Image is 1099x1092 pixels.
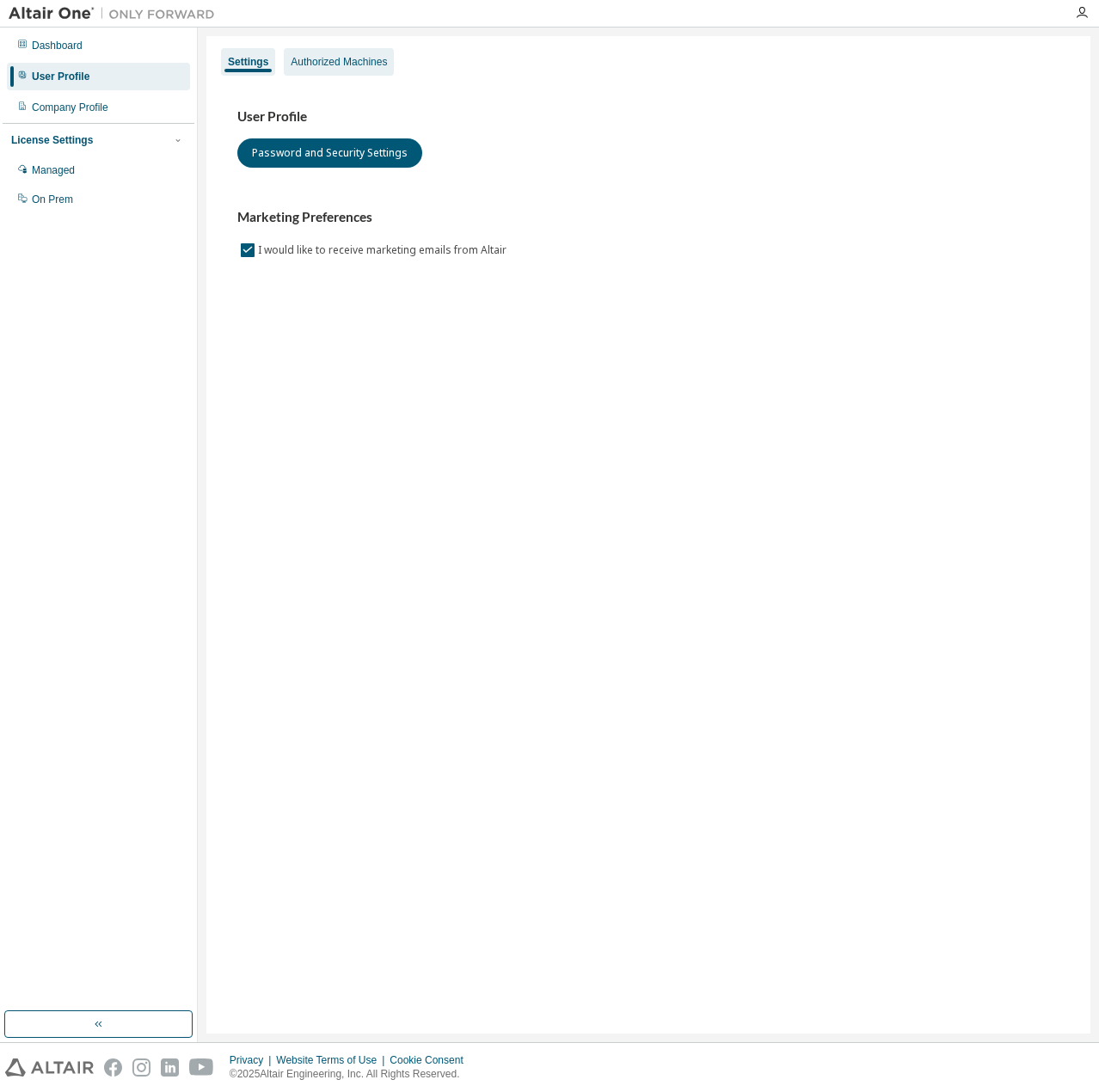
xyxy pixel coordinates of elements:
[189,1058,214,1077] img: youtube.svg
[32,101,108,114] div: Company Profile
[161,1058,179,1077] img: linkedin.svg
[230,1053,276,1067] div: Privacy
[104,1058,122,1077] img: facebook.svg
[276,1053,390,1067] div: Website Terms of Use
[9,5,224,22] img: Altair One
[5,1058,94,1077] img: altair_logo.svg
[237,209,1059,226] h3: Marketing Preferences
[32,193,73,206] div: On Prem
[291,55,387,69] div: Authorized Machines
[237,138,422,168] button: Password and Security Settings
[237,108,1059,126] h3: User Profile
[132,1058,150,1077] img: instagram.svg
[11,133,93,147] div: License Settings
[258,240,510,261] label: I would like to receive marketing emails from Altair
[32,70,89,83] div: User Profile
[390,1053,473,1067] div: Cookie Consent
[32,163,75,177] div: Managed
[32,39,83,52] div: Dashboard
[228,55,268,69] div: Settings
[230,1067,474,1082] p: © 2025 Altair Engineering, Inc. All Rights Reserved.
